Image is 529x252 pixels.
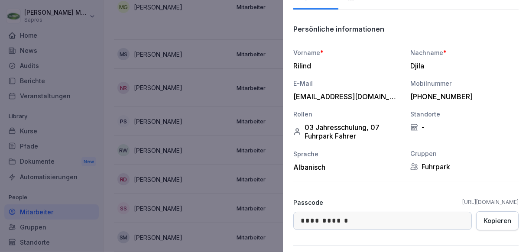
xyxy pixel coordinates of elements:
div: [EMAIL_ADDRESS][DOMAIN_NAME] [293,92,397,101]
div: Nachname [410,48,519,57]
div: Rilind [293,61,397,70]
a: [URL][DOMAIN_NAME] [462,198,519,206]
div: Sprache [293,149,402,158]
div: 03 Jahresschulung, 07 Fuhrpark Fahrer [293,123,402,140]
div: Kopieren [484,216,511,226]
p: Persönliche informationen [293,25,384,33]
div: Mobilnummer [410,79,519,88]
div: Fuhrpark [410,162,519,171]
div: Rollen [293,110,402,119]
div: Gruppen [410,149,519,158]
div: Standorte [410,110,519,119]
div: Vorname [293,48,402,57]
p: Passcode [293,198,323,207]
div: Djila [410,61,514,70]
button: Kopieren [476,211,519,230]
div: E-Mail [293,79,402,88]
div: [PHONE_NUMBER] [410,92,514,101]
div: Albanisch [293,163,402,171]
div: - [410,123,519,132]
